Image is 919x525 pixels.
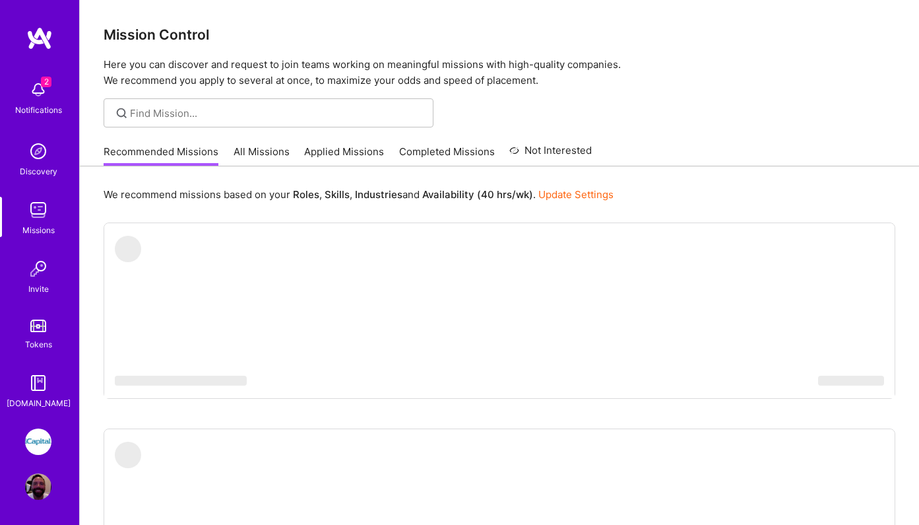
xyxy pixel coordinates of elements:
input: Find Mission... [130,106,424,120]
img: User Avatar [25,473,51,500]
a: Recommended Missions [104,145,218,166]
i: icon SearchGrey [114,106,129,121]
a: iCapital: Building an Alternative Investment Marketplace [22,429,55,455]
b: Availability (40 hrs/wk) [422,188,533,201]
img: Invite [25,256,51,282]
a: Applied Missions [304,145,384,166]
a: Completed Missions [399,145,495,166]
a: Not Interested [509,143,592,166]
div: Invite [28,282,49,296]
a: All Missions [234,145,290,166]
div: Missions [22,223,55,237]
b: Skills [325,188,350,201]
img: logo [26,26,53,50]
h3: Mission Control [104,26,895,43]
b: Industries [355,188,402,201]
img: tokens [30,320,46,332]
img: discovery [25,138,51,164]
p: We recommend missions based on your , , and . [104,188,614,201]
a: User Avatar [22,473,55,500]
img: teamwork [25,197,51,223]
div: Notifications [15,103,62,117]
div: Tokens [25,337,52,351]
b: Roles [293,188,319,201]
p: Here you can discover and request to join teams working on meaningful missions with high-quality ... [104,57,895,88]
img: iCapital: Building an Alternative Investment Marketplace [25,429,51,455]
span: 2 [41,77,51,87]
img: bell [25,77,51,103]
div: Discovery [20,164,57,178]
img: guide book [25,370,51,396]
div: [DOMAIN_NAME] [7,396,71,410]
a: Update Settings [538,188,614,201]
